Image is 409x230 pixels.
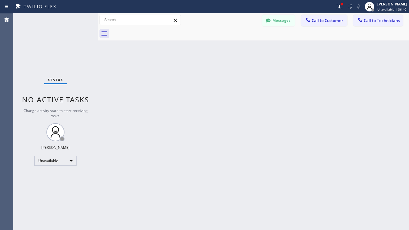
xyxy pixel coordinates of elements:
input: Search [100,15,181,25]
span: Unavailable | 36:40 [377,7,406,11]
button: Mute [354,2,363,11]
div: [PERSON_NAME] [377,2,407,7]
button: Messages [262,15,295,26]
div: [PERSON_NAME] [41,145,70,150]
div: Unavailable [34,156,77,166]
button: Call to Customer [301,15,347,26]
span: Call to Technicians [364,18,400,23]
button: Call to Technicians [353,15,403,26]
span: No active tasks [22,94,89,104]
span: Change activity state to start receiving tasks. [24,108,88,118]
span: Status [48,78,63,82]
span: Call to Customer [312,18,343,23]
